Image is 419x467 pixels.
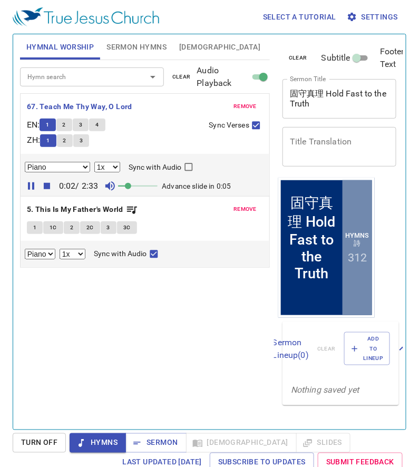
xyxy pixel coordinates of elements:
[209,120,249,131] span: Sync Verses
[64,221,80,234] button: 2
[233,205,257,214] span: remove
[344,332,391,365] button: Add to Lineup
[21,436,57,450] span: Turn Off
[27,100,134,113] button: 67. Teach Me Thy Way, O Lord
[106,41,167,54] span: Sermon Hymns
[233,102,257,111] span: remove
[129,162,182,173] span: Sync with Audio
[27,100,132,113] b: 67. Teach Me Thy Way, O Lord
[86,223,94,232] span: 2C
[40,134,56,147] button: 1
[70,223,73,232] span: 2
[107,223,110,232] span: 3
[94,248,147,259] span: Sync with Audio
[259,7,340,27] button: Select a tutorial
[117,221,137,234] button: 3C
[43,221,63,234] button: 1C
[27,203,139,216] button: 5. This Is My Father's World
[263,11,336,24] span: Select a tutorial
[73,134,89,147] button: 3
[145,70,160,84] button: Open
[272,336,309,362] p: Sermon Lineup ( 0 )
[282,52,314,64] button: clear
[351,334,384,363] span: Add to Lineup
[282,322,399,376] div: Sermon Lineup(0)clearAdd to Lineup
[60,249,85,259] select: Playback Rate
[63,120,66,130] span: 2
[27,203,123,216] b: 5. This Is My Father's World
[179,41,260,54] span: [DEMOGRAPHIC_DATA]
[26,41,94,54] span: Hymnal Worship
[345,7,402,27] button: Settings
[57,134,73,147] button: 2
[46,120,49,130] span: 1
[63,136,66,145] span: 2
[50,223,57,232] span: 1C
[125,433,186,453] button: Sermon
[197,64,249,90] span: Audio Playback
[80,136,83,145] span: 3
[321,52,350,64] span: Subtitle
[278,178,375,318] iframe: from-child
[27,221,43,234] button: 1
[73,119,89,131] button: 3
[25,249,55,259] select: Select Track
[349,11,398,24] span: Settings
[95,120,99,130] span: 4
[134,436,178,450] span: Sermon
[89,119,105,131] button: 4
[56,119,72,131] button: 2
[13,433,66,453] button: Turn Off
[78,436,118,450] span: Hymns
[162,182,231,190] small: Advance slide in 0:05
[13,7,159,26] img: True Jesus Church
[46,136,50,145] span: 1
[101,221,116,234] button: 3
[227,203,263,216] button: remove
[227,100,263,113] button: remove
[123,223,131,232] span: 3C
[55,180,103,192] p: 0:02 / 2:33
[27,119,40,131] p: EN :
[166,71,197,83] button: clear
[80,221,100,234] button: 2C
[290,89,389,109] textarea: 固守真理 Hold Fast to the Truth
[94,162,120,172] select: Playback Rate
[25,162,90,172] select: Select Track
[40,119,55,131] button: 1
[380,45,404,71] span: Footer Text
[33,223,36,232] span: 1
[289,53,307,63] span: clear
[70,433,126,453] button: Hymns
[27,134,40,147] p: ZH :
[79,120,82,130] span: 3
[172,72,191,82] span: clear
[291,385,359,395] i: Nothing saved yet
